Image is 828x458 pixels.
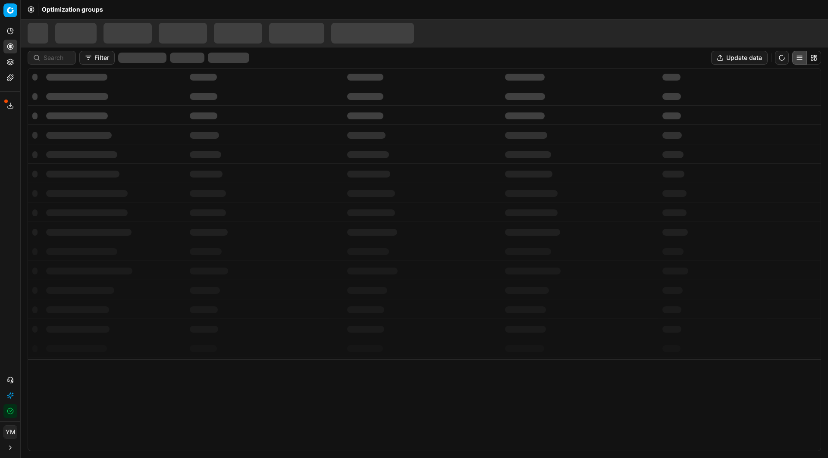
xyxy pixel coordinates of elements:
[42,5,103,14] span: Optimization groups
[42,5,103,14] nav: breadcrumb
[4,426,17,439] span: YM
[79,51,115,65] button: Filter
[3,425,17,439] button: YM
[711,51,768,65] button: Update data
[44,53,70,62] input: Search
